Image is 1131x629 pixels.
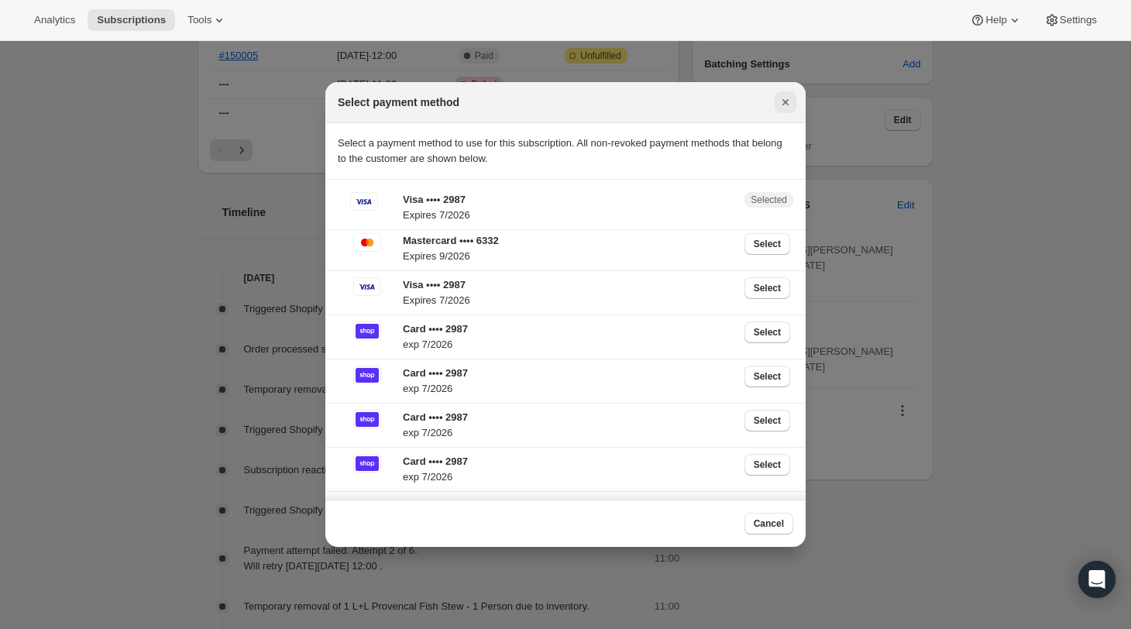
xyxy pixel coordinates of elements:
[403,410,735,425] p: Card •••• 2987
[403,337,735,352] p: exp 7/2026
[754,414,781,427] span: Select
[754,370,781,383] span: Select
[403,293,735,308] p: Expires 7/2026
[403,454,735,469] p: Card •••• 2987
[744,454,790,476] button: Select
[744,366,790,387] button: Select
[403,425,735,441] p: exp 7/2026
[751,194,787,206] span: Selected
[403,381,735,397] p: exp 7/2026
[1060,14,1097,26] span: Settings
[754,238,781,250] span: Select
[754,459,781,471] span: Select
[985,14,1006,26] span: Help
[403,208,735,223] p: Expires 7/2026
[403,366,735,381] p: Card •••• 2987
[403,321,735,337] p: Card •••• 2987
[88,9,175,31] button: Subscriptions
[97,14,166,26] span: Subscriptions
[744,410,790,431] button: Select
[754,326,781,339] span: Select
[338,136,793,167] p: Select a payment method to use for this subscription. All non-revoked payment methods that belong...
[1078,561,1116,598] div: Open Intercom Messenger
[25,9,84,31] button: Analytics
[754,517,784,530] span: Cancel
[744,233,790,255] button: Select
[403,277,735,293] p: Visa •••• 2987
[403,469,735,485] p: exp 7/2026
[403,233,735,249] p: Mastercard •••• 6332
[744,277,790,299] button: Select
[775,91,796,113] button: Close
[338,95,459,110] h2: Select payment method
[178,9,236,31] button: Tools
[754,282,781,294] span: Select
[34,14,75,26] span: Analytics
[744,513,793,534] button: Cancel
[744,321,790,343] button: Select
[403,249,735,264] p: Expires 9/2026
[403,192,735,208] p: Visa •••• 2987
[1035,9,1106,31] button: Settings
[961,9,1031,31] button: Help
[187,14,211,26] span: Tools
